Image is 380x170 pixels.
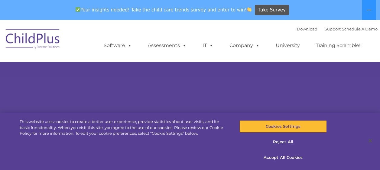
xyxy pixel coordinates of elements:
span: Your insights needed! Take the child care trends survey and enter to win! [73,4,254,16]
span: Take Survey [258,5,286,15]
button: Reject All [239,136,327,149]
button: Close [364,134,377,147]
font: | [297,27,378,31]
button: Accept All Cookies [239,151,327,164]
a: Training Scramble!! [310,39,368,52]
a: Schedule A Demo [342,27,378,31]
div: This website uses cookies to create a better user experience, provide statistics about user visit... [20,119,228,137]
img: ✅ [76,7,80,12]
button: Cookies Settings [239,120,327,133]
a: Take Survey [255,5,289,15]
img: ChildPlus by Procare Solutions [3,25,63,55]
a: Assessments [142,39,193,52]
a: IT [196,39,219,52]
img: 👏 [247,7,252,12]
a: Software [98,39,138,52]
a: Company [223,39,266,52]
a: University [270,39,306,52]
a: Download [297,27,317,31]
a: Support [325,27,341,31]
